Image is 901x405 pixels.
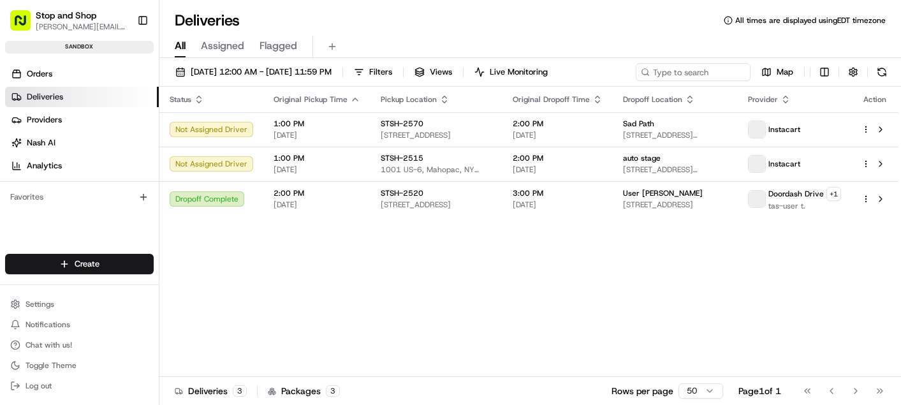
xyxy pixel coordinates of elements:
[381,165,492,175] span: 1001 US-6, Mahopac, NY 10541, [GEOGRAPHIC_DATA]
[27,160,62,172] span: Analytics
[748,94,778,105] span: Provider
[27,114,62,126] span: Providers
[348,63,398,81] button: Filters
[268,385,340,397] div: Packages
[490,66,548,78] span: Live Monitoring
[826,187,841,201] button: +1
[36,22,127,32] button: [PERSON_NAME][EMAIL_ADDRESS][DOMAIN_NAME]
[5,295,154,313] button: Settings
[175,385,247,397] div: Deliveries
[381,94,437,105] span: Pickup Location
[274,153,360,163] span: 1:00 PM
[27,91,63,103] span: Deliveries
[27,68,52,80] span: Orders
[623,200,728,210] span: [STREET_ADDRESS]
[201,38,244,54] span: Assigned
[5,336,154,354] button: Chat with us!
[260,38,297,54] span: Flagged
[233,385,247,397] div: 3
[612,385,673,397] p: Rows per page
[170,94,191,105] span: Status
[274,119,360,129] span: 1:00 PM
[26,320,70,330] span: Notifications
[5,187,154,207] div: Favorites
[768,189,824,199] span: Doordash Drive
[513,119,603,129] span: 2:00 PM
[513,94,590,105] span: Original Dropoff Time
[26,381,52,391] span: Log out
[75,258,99,270] span: Create
[381,200,492,210] span: [STREET_ADDRESS]
[5,377,154,395] button: Log out
[381,188,423,198] span: STSH-2520
[274,188,360,198] span: 2:00 PM
[513,188,603,198] span: 3:00 PM
[326,385,340,397] div: 3
[5,5,132,36] button: Stop and Shop[PERSON_NAME][EMAIL_ADDRESS][DOMAIN_NAME]
[36,9,96,22] button: Stop and Shop
[5,87,159,107] a: Deliveries
[26,340,72,350] span: Chat with us!
[381,153,423,163] span: STSH-2515
[636,63,751,81] input: Type to search
[513,165,603,175] span: [DATE]
[735,15,886,26] span: All times are displayed using EDT timezone
[768,124,800,135] span: Instacart
[274,200,360,210] span: [DATE]
[623,188,703,198] span: User [PERSON_NAME]
[623,165,728,175] span: [STREET_ADDRESS][PERSON_NAME][PERSON_NAME]
[175,38,186,54] span: All
[756,63,799,81] button: Map
[175,10,240,31] h1: Deliveries
[191,66,332,78] span: [DATE] 12:00 AM - [DATE] 11:59 PM
[274,165,360,175] span: [DATE]
[381,130,492,140] span: [STREET_ADDRESS]
[768,201,841,211] span: tas-user t.
[513,153,603,163] span: 2:00 PM
[381,119,423,129] span: STSH-2570
[409,63,458,81] button: Views
[738,385,781,397] div: Page 1 of 1
[5,41,154,54] div: sandbox
[430,66,452,78] span: Views
[513,200,603,210] span: [DATE]
[274,94,348,105] span: Original Pickup Time
[5,133,159,153] a: Nash AI
[623,153,661,163] span: auto stage
[469,63,553,81] button: Live Monitoring
[5,316,154,334] button: Notifications
[768,159,800,169] span: Instacart
[873,63,891,81] button: Refresh
[861,94,888,105] div: Action
[274,130,360,140] span: [DATE]
[26,299,54,309] span: Settings
[27,137,55,149] span: Nash AI
[5,110,159,130] a: Providers
[623,94,682,105] span: Dropoff Location
[777,66,793,78] span: Map
[170,63,337,81] button: [DATE] 12:00 AM - [DATE] 11:59 PM
[5,156,159,176] a: Analytics
[5,254,154,274] button: Create
[513,130,603,140] span: [DATE]
[369,66,392,78] span: Filters
[623,119,654,129] span: Sad Path
[26,360,77,371] span: Toggle Theme
[5,64,159,84] a: Orders
[623,130,728,140] span: [STREET_ADDRESS][PERSON_NAME]
[5,357,154,374] button: Toggle Theme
